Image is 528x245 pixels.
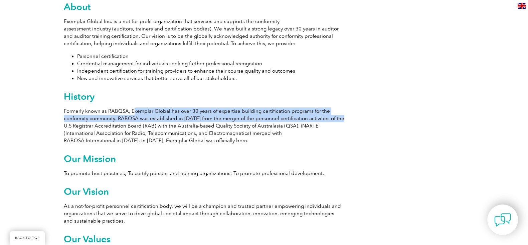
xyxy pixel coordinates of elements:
[64,91,344,102] h2: History
[10,231,45,245] a: BACK TO TOP
[77,75,344,82] li: New and innovative services that better serve all of our stakeholders.
[64,153,344,164] h2: Our Mission
[77,67,344,75] li: Independent certification for training providers to enhance their course quality and outcomes
[64,1,344,12] h2: About
[494,212,511,228] img: contact-chat.png
[518,3,526,9] img: en
[64,170,344,177] p: To promote best practices; To certify persons and training organizations; To promote professional...
[64,233,111,245] b: Our Values
[64,202,344,225] p: As a not-for-profit personnel certification body, we will be a champion and trusted partner empow...
[64,107,344,144] p: Formerly known as RABQSA, Exemplar Global has over 30 years of expertise building certification p...
[64,18,344,47] p: Exemplar Global Inc. is a not-for-profit organization that services and supports the conformity a...
[77,53,344,60] li: Personnel certification
[64,186,109,197] b: Our Vision
[77,60,344,67] li: Credential management for individuals seeking further professional recognition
